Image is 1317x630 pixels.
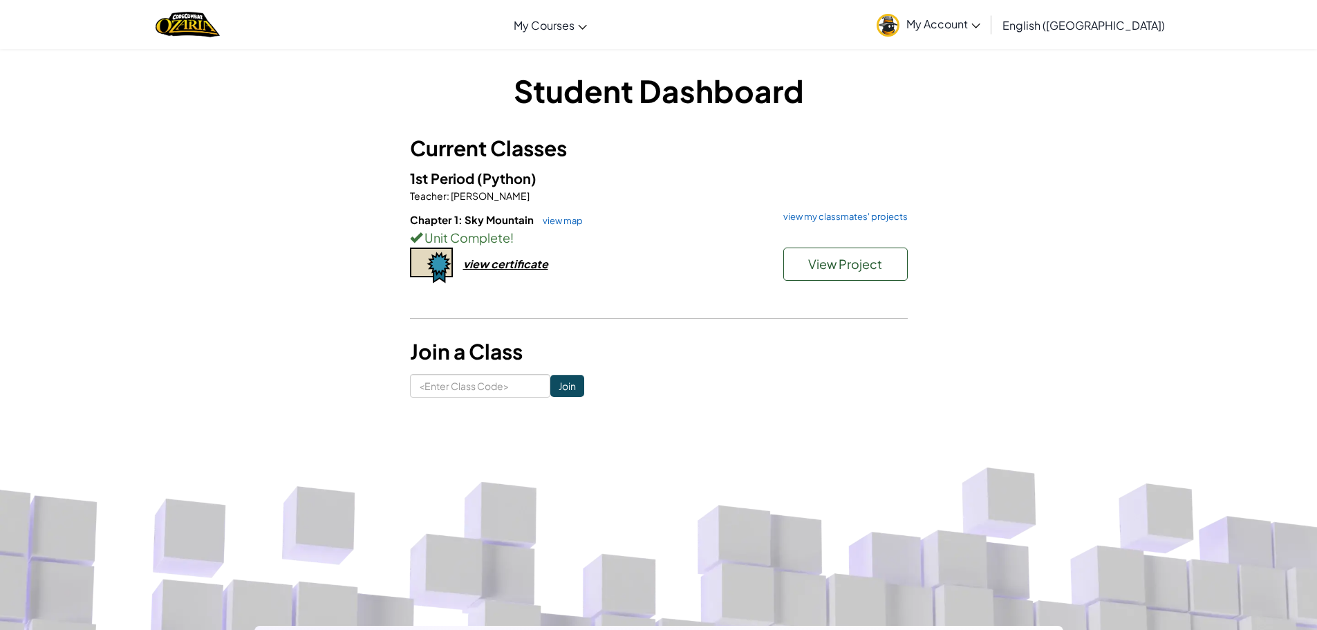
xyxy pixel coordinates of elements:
a: My Courses [507,6,594,44]
span: My Account [906,17,980,31]
img: avatar [877,14,899,37]
span: Unit Complete [422,230,510,245]
span: English ([GEOGRAPHIC_DATA]) [1002,18,1165,33]
span: [PERSON_NAME] [449,189,530,202]
span: : [447,189,449,202]
div: view certificate [463,257,548,271]
span: Chapter 1: Sky Mountain [410,213,536,226]
h3: Current Classes [410,133,908,164]
h3: Join a Class [410,336,908,367]
a: view certificate [410,257,548,271]
span: ! [510,230,514,245]
a: My Account [870,3,987,46]
h1: Student Dashboard [410,69,908,112]
span: 1st Period [410,169,477,187]
img: Home [156,10,220,39]
a: view map [536,215,583,226]
span: My Courses [514,18,575,33]
a: Ozaria by CodeCombat logo [156,10,220,39]
button: View Project [783,248,908,281]
a: English ([GEOGRAPHIC_DATA]) [996,6,1172,44]
span: Teacher [410,189,447,202]
span: View Project [808,256,882,272]
img: certificate-icon.png [410,248,453,284]
span: (Python) [477,169,536,187]
input: <Enter Class Code> [410,374,550,398]
a: view my classmates' projects [776,212,908,221]
input: Join [550,375,584,397]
